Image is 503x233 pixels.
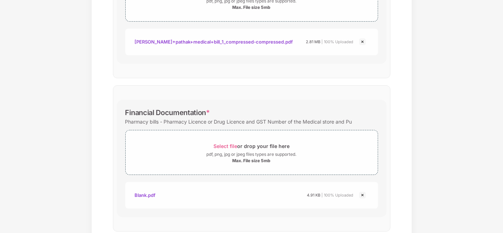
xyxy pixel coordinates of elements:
[321,39,353,44] span: | 100% Uploaded
[135,36,293,48] div: [PERSON_NAME]+pathak+medical+bill_1_compressed-compressed.pdf
[125,117,352,126] div: Pharmacy bills - Pharmacy Licence or Drug Licence and GST Number of the Medical store and Pu
[135,189,156,201] div: Blank.pdf
[321,193,353,198] span: | 100% Uploaded
[207,151,297,158] div: pdf, png, jpg or jpeg files types are supported.
[358,38,367,46] img: svg+xml;base64,PHN2ZyBpZD0iQ3Jvc3MtMjR4MjQiIHhtbG5zPSJodHRwOi8vd3d3LnczLm9yZy8yMDAwL3N2ZyIgd2lkdG...
[306,39,320,44] span: 2.81 MB
[233,5,271,10] div: Max. File size 5mb
[213,143,237,149] span: Select file
[307,193,320,198] span: 4.91 KB
[213,141,290,151] div: or drop your file here
[233,158,271,164] div: Max. File size 5mb
[126,136,378,169] span: Select fileor drop your file herepdf, png, jpg or jpeg files types are supported.Max. File size 5mb
[125,108,210,117] div: Financial Documentation
[358,191,367,199] img: svg+xml;base64,PHN2ZyBpZD0iQ3Jvc3MtMjR4MjQiIHhtbG5zPSJodHRwOi8vd3d3LnczLm9yZy8yMDAwL3N2ZyIgd2lkdG...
